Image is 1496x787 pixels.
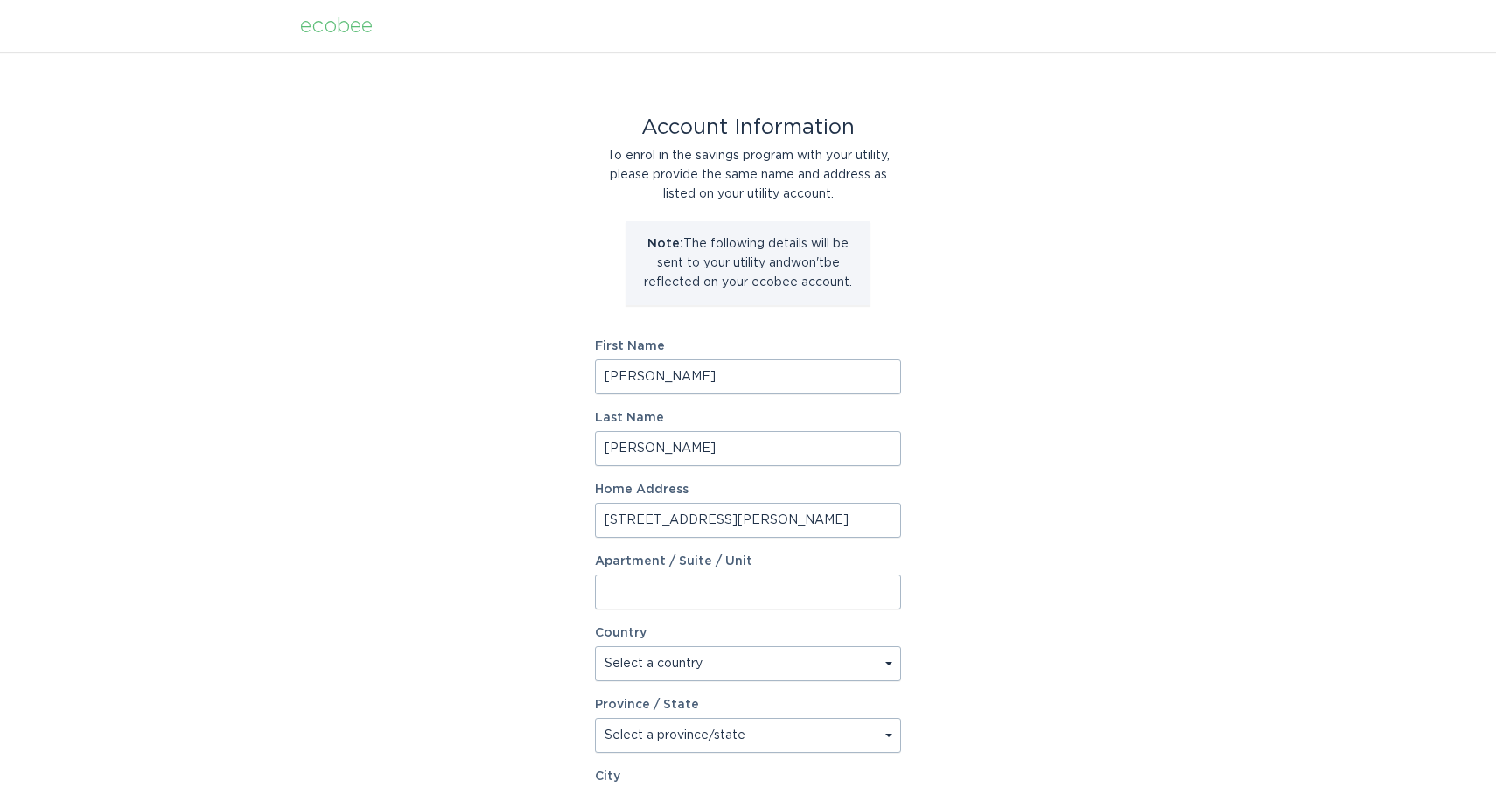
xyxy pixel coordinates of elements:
strong: Note: [647,238,683,250]
label: Apartment / Suite / Unit [595,555,901,568]
p: The following details will be sent to your utility and won't be reflected on your ecobee account. [639,234,857,292]
label: Last Name [595,412,901,424]
label: Province / State [595,699,699,711]
div: To enrol in the savings program with your utility, please provide the same name and address as li... [595,146,901,204]
label: First Name [595,340,901,352]
label: City [595,770,901,783]
div: Account Information [595,118,901,137]
label: Home Address [595,484,901,496]
div: ecobee [300,17,373,36]
label: Country [595,627,647,639]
